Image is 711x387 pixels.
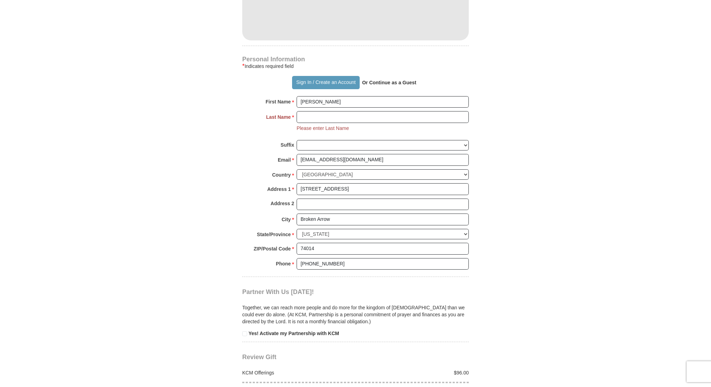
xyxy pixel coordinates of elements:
[266,112,291,122] strong: Last Name
[257,230,291,239] strong: State/Province
[266,97,291,107] strong: First Name
[362,80,416,85] strong: Or Continue as a Guest
[242,288,314,295] span: Partner With Us [DATE]!
[281,140,294,150] strong: Suffix
[242,56,469,62] h4: Personal Information
[272,170,291,180] strong: Country
[278,155,291,165] strong: Email
[297,125,349,132] li: Please enter Last Name
[239,369,356,376] div: KCM Offerings
[276,259,291,269] strong: Phone
[249,331,339,336] strong: Yes! Activate my Partnership with KCM
[254,244,291,254] strong: ZIP/Postal Code
[355,369,473,376] div: $96.00
[242,62,469,70] div: Indicates required field
[282,215,291,224] strong: City
[242,354,276,361] span: Review Gift
[292,76,359,89] button: Sign In / Create an Account
[270,199,294,208] strong: Address 2
[267,184,291,194] strong: Address 1
[242,304,469,325] p: Together, we can reach more people and do more for the kingdom of [DEMOGRAPHIC_DATA] than we coul...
